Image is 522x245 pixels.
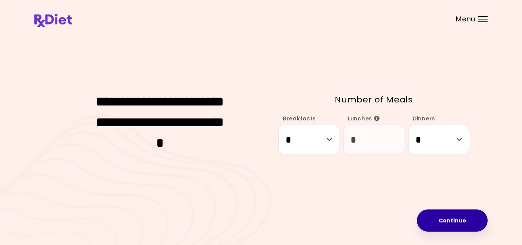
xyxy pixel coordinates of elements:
[456,16,475,23] span: Menu
[348,115,380,122] span: Lunches
[374,116,380,121] i: Info
[278,92,469,107] p: Number of Meals
[417,209,488,232] button: Continue
[278,115,316,122] label: Breakfasts
[34,14,72,27] img: RxDiet
[408,115,435,122] label: Dinners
